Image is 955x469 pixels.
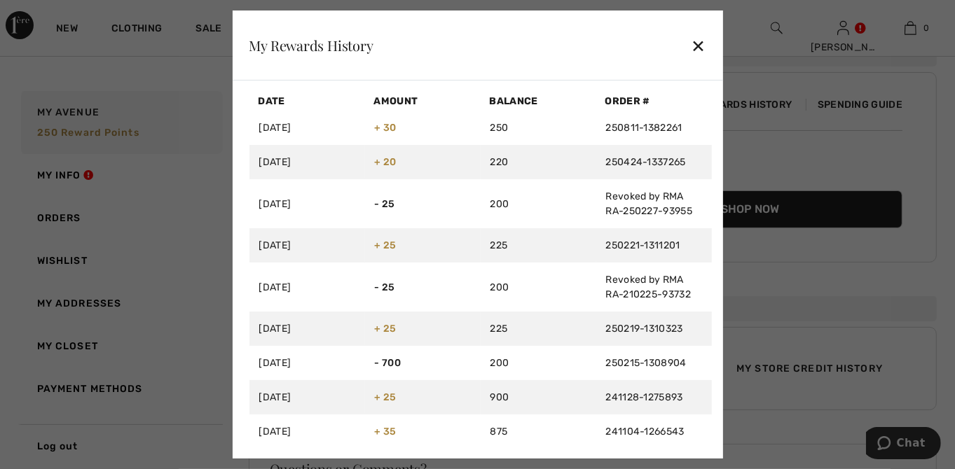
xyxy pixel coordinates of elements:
a: 250221-1311201 [606,239,680,251]
th: Order # [596,92,712,111]
span: - 25 [375,198,395,210]
td: 200 [481,179,596,228]
td: [DATE] [249,145,365,179]
span: + 20 [375,156,397,168]
th: Date [249,92,365,111]
span: + 35 [375,426,397,437]
td: [DATE] [249,414,365,449]
a: 250215-1308904 [606,357,687,369]
span: - 25 [375,281,395,293]
td: 225 [481,311,596,346]
a: 241128-1275893 [606,391,683,403]
td: 225 [481,228,596,262]
a: 250811-1382261 [606,122,682,134]
th: Balance [481,92,596,111]
a: 241104-1266543 [606,426,685,437]
td: 900 [481,380,596,414]
span: + 25 [375,239,397,251]
td: 875 [481,414,596,449]
a: 250424-1337265 [606,156,686,168]
span: + 25 [375,391,397,403]
span: + 25 [375,323,397,335]
span: - 700 [375,357,401,369]
td: [DATE] [249,346,365,380]
td: [DATE] [249,111,365,145]
td: 250 [481,111,596,145]
td: [DATE] [249,179,365,228]
td: [DATE] [249,380,365,414]
a: 250219-1310323 [606,323,683,335]
div: My Rewards History [249,38,373,52]
th: Amount [365,92,481,111]
td: Revoked by RMA RA-250227-93955 [596,179,712,228]
td: Revoked by RMA RA-210225-93732 [596,262,712,311]
span: + 30 [375,122,397,134]
td: 220 [481,145,596,179]
td: [DATE] [249,228,365,262]
td: 200 [481,262,596,311]
td: [DATE] [249,262,365,311]
td: 200 [481,346,596,380]
td: [DATE] [249,311,365,346]
div: ✕ [691,31,706,60]
span: Chat [31,10,60,22]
